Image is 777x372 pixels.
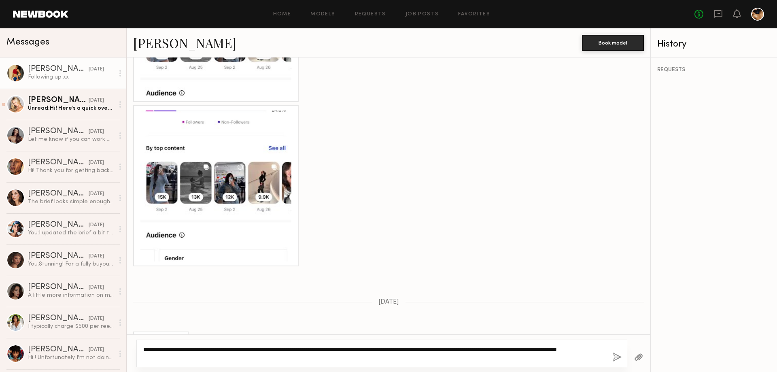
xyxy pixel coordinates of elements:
button: Book model [582,35,644,51]
div: A little more information on my works: My name is [PERSON_NAME]. I’m a professional content creat... [28,291,114,299]
div: You: Stunning! For a fully buyout and reel collab between both accounts, what is your rate? [28,260,114,268]
div: [DATE] [89,346,104,354]
span: Messages [6,38,49,47]
div: [DATE] [89,284,104,291]
div: [PERSON_NAME] [28,128,89,136]
div: [PERSON_NAME] [28,221,89,229]
div: [DATE] [89,253,104,260]
div: [PERSON_NAME] [28,159,89,167]
div: Following up xx [28,73,114,81]
div: Hi! Thank you for getting back. Instagram link below. Thank you! [URL][DOMAIN_NAME] [28,167,114,174]
div: Hi ! Unfortunately I'm not doing any collaborations post at the moment but open to ugc if your in... [28,354,114,361]
div: I typically charge $500 per reel but I know the original listing was a bit lower than that so I’m... [28,323,114,330]
a: Models [310,12,335,17]
a: Requests [355,12,386,17]
div: Unread: Hi! Here’s a quick overview of my audience: • Top countries: [GEOGRAPHIC_DATA] (68%), [GE... [28,104,114,112]
div: [DATE] [89,128,104,136]
div: [DATE] [89,66,104,73]
div: History [657,40,771,49]
div: [PERSON_NAME] [28,96,89,104]
div: Let me know if you can work with that :) [28,136,114,143]
div: REQUESTS [657,67,771,73]
div: [DATE] [89,159,104,167]
a: Book model [582,39,644,46]
div: [PERSON_NAME] [28,346,89,354]
div: [DATE] [89,221,104,229]
div: [PERSON_NAME] [28,65,89,73]
div: [DATE] [89,315,104,323]
div: [PERSON_NAME] [28,283,89,291]
span: [DATE] [378,299,399,306]
div: You: I updated the brief a bit to be a bit more flexible with creative direction. I would love fo... [28,229,114,237]
a: Job Posts [405,12,439,17]
a: [PERSON_NAME] [133,34,236,51]
div: [DATE] [89,190,104,198]
div: [PERSON_NAME] [28,252,89,260]
a: Favorites [458,12,490,17]
div: [PERSON_NAME] [28,190,89,198]
div: [DATE] [89,97,104,104]
div: The brief looks simple enough. Let me know if you’re ready to send the product. I will provide my... [28,198,114,206]
div: [PERSON_NAME] [28,315,89,323]
a: Home [273,12,291,17]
